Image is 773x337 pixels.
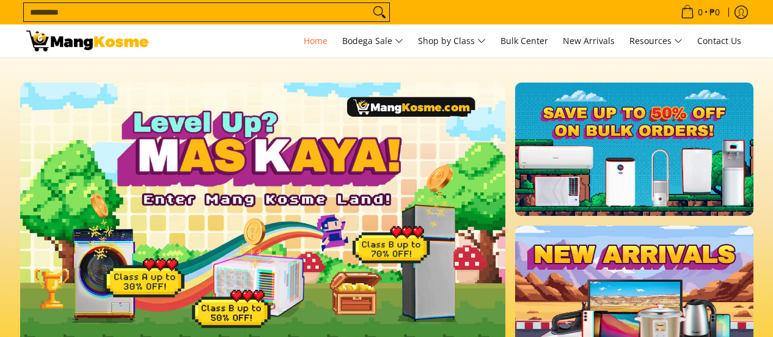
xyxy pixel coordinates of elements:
nav: Main Menu [161,24,747,57]
a: Resources [623,24,689,57]
span: Shop by Class [418,34,486,49]
span: Contact Us [697,35,741,46]
span: ₱0 [708,8,722,17]
a: Contact Us [691,24,747,57]
span: • [677,6,724,19]
span: 0 [696,8,705,17]
span: New Arrivals [563,35,615,46]
a: New Arrivals [557,24,621,57]
a: Bodega Sale [336,24,409,57]
span: Resources [629,34,683,49]
span: Home [304,35,328,46]
span: Bulk Center [500,35,548,46]
span: Bodega Sale [342,34,403,49]
a: Home [298,24,334,57]
a: Shop by Class [412,24,492,57]
button: Search [370,3,389,21]
a: Bulk Center [494,24,554,57]
img: Mang Kosme: Your Home Appliances Warehouse Sale Partner! [26,31,148,51]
